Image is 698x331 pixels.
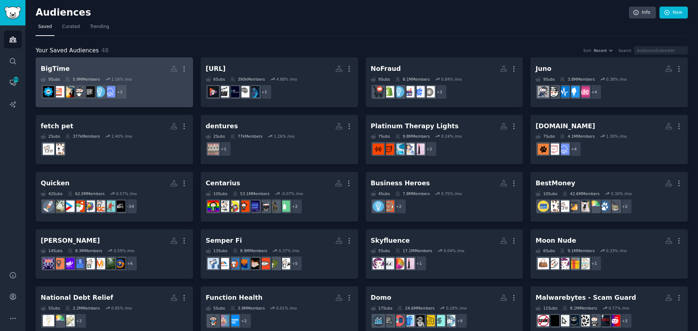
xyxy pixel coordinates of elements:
[403,258,414,269] img: beauty
[228,201,239,212] img: GamerPals
[393,315,404,326] img: datasets
[412,256,427,271] div: + 1
[609,306,629,311] div: 0.77 % /mo
[560,248,594,253] div: 9.1M Members
[38,24,52,30] span: Saved
[248,86,260,97] img: aicuriosity
[13,77,19,82] span: 360
[548,315,559,326] img: ScamCenter
[535,248,555,253] div: 6 Sub s
[216,141,231,157] div: + 1
[609,315,620,326] img: cybersecurity
[578,258,590,269] img: handmade
[287,199,302,214] div: + 2
[578,201,590,212] img: DogAdvice
[371,236,410,245] div: Skyfluence
[599,201,610,212] img: dogs
[548,144,559,155] img: webdev
[586,256,602,271] div: + 1
[530,229,688,279] a: Moon Nude6Subs9.1MMembers0.33% /mo+1handmadeGiftIdeasMakeupAddictionManyBaggershandbags
[548,258,559,269] img: ManyBaggers
[111,77,132,82] div: 1.16 % /mo
[36,46,99,55] span: Your Saved Audiences
[393,258,404,269] img: coloranalysis
[84,86,95,97] img: LawFirm
[63,315,75,326] img: Bankruptcy
[548,201,559,212] img: petinsurancereviews
[432,84,447,100] div: + 3
[383,86,394,97] img: shopify
[589,201,600,212] img: CRedit
[65,77,100,82] div: 5.9M Members
[383,315,394,326] img: dataengineering
[287,256,302,271] div: + 5
[53,144,64,155] img: petinsurancereviews
[101,47,109,54] span: 48
[104,86,115,97] img: SaaS
[41,248,63,253] div: 14 Sub s
[373,86,384,97] img: ecommerce
[238,86,249,97] img: GenAI4all
[258,201,270,212] img: pcgaming
[114,201,125,212] img: FinancialCareers
[53,201,64,212] img: tax
[41,236,100,245] div: [PERSON_NAME]
[111,306,132,311] div: 0.85 % /mo
[41,293,113,302] div: National Debt Relief
[62,24,80,30] span: Curated
[413,315,425,326] img: AgentsOfAI
[383,258,394,269] img: BeautyGuruChatter
[238,201,249,212] img: videogames
[116,191,137,196] div: 0.57 % /mo
[63,201,75,212] img: startup
[112,84,127,100] div: + 2
[589,315,600,326] img: techsupport
[393,144,404,155] img: Biohackers
[94,258,105,269] img: marketing
[206,134,225,139] div: 2 Sub s
[558,201,569,212] img: Pets
[393,86,404,97] img: Entrepreneur
[578,315,590,326] img: privacy
[218,258,229,269] img: mesaaz
[114,248,135,253] div: 0.59 % /mo
[218,315,229,326] img: HealthAnxiety
[218,201,229,212] img: retrogaming
[395,248,432,253] div: 17.1M Members
[276,306,297,311] div: 0.01 % /mo
[371,293,392,302] div: Domo
[73,201,85,212] img: Accounting
[206,122,238,131] div: dentures
[233,248,267,253] div: 8.9M Members
[558,258,569,269] img: MakeupAddiction
[276,77,297,82] div: 4.88 % /mo
[281,191,303,196] div: -0.07 % /mo
[535,64,551,73] div: Juno
[617,313,632,328] div: + 3
[611,191,632,196] div: 0.30 % /mo
[43,201,54,212] img: startups
[395,77,430,82] div: 8.1M Members
[424,315,435,326] img: PowerBI
[36,7,629,19] h2: Audiences
[279,201,290,212] img: WebGames
[568,258,579,269] img: GiftIdeas
[208,201,219,212] img: gaming
[560,134,594,139] div: 4.1M Members
[65,306,100,311] div: 2.2M Members
[206,64,226,73] div: [URL]
[371,306,393,311] div: 17 Sub s
[548,86,559,97] img: StudentLoanSupport
[274,134,295,139] div: 1.26 % /mo
[36,21,55,36] a: Saved
[403,315,414,326] img: artificial
[403,86,414,97] img: ecommerce_growth
[538,258,549,269] img: handbags
[530,115,688,165] a: [DOMAIN_NAME]7Subs4.1MMembers1.30% /mo+4SaaSwebdevCodingJag
[535,122,595,131] div: [DOMAIN_NAME]
[206,191,228,196] div: 10 Sub s
[413,86,425,97] img: ecommercemarketing
[371,191,390,196] div: 4 Sub s
[444,248,464,253] div: 0.04 % /mo
[444,315,455,326] img: dataisbeautiful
